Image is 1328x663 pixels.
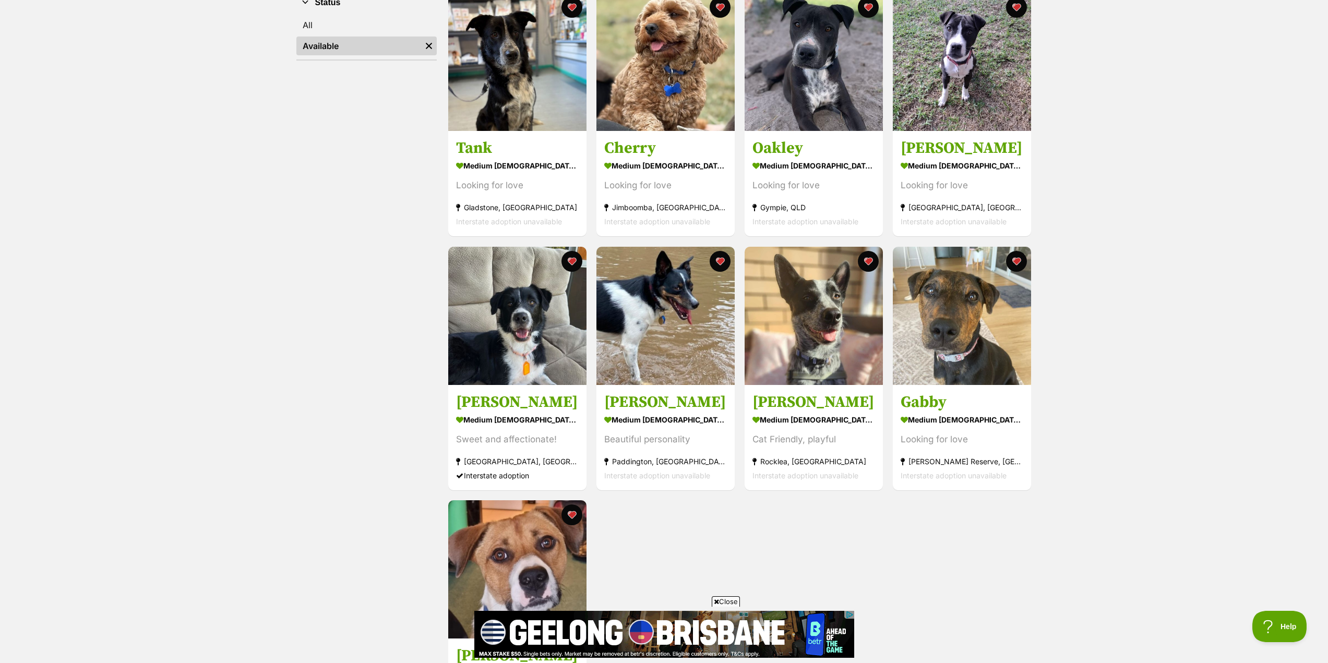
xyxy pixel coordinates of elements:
div: Jimboomba, [GEOGRAPHIC_DATA] [604,201,727,215]
div: Looking for love [456,179,579,193]
span: Interstate adoption unavailable [604,471,710,480]
h3: [PERSON_NAME] [901,139,1023,159]
iframe: Help Scout Beacon - Open [1252,611,1307,642]
h3: Gabby [901,392,1023,412]
button: favourite [561,504,582,525]
a: Cherry medium [DEMOGRAPHIC_DATA] Dog Looking for love Jimboomba, [GEOGRAPHIC_DATA] Interstate ado... [596,131,735,237]
span: Interstate adoption unavailable [456,218,562,226]
h3: Cherry [604,139,727,159]
span: Interstate adoption unavailable [901,471,1007,480]
div: Gympie, QLD [752,201,875,215]
img: Tommy [745,247,883,385]
span: Interstate adoption unavailable [752,218,858,226]
span: Close [712,596,740,607]
img: Penny [596,247,735,385]
span: Interstate adoption unavailable [604,218,710,226]
div: Rocklea, [GEOGRAPHIC_DATA] [752,454,875,468]
div: Cat Friendly, playful [752,432,875,447]
div: Looking for love [901,432,1023,447]
div: [GEOGRAPHIC_DATA], [GEOGRAPHIC_DATA] [901,201,1023,215]
a: [PERSON_NAME] medium [DEMOGRAPHIC_DATA] Dog Sweet and affectionate! [GEOGRAPHIC_DATA], [GEOGRAPHI... [448,384,587,490]
div: medium [DEMOGRAPHIC_DATA] Dog [604,412,727,427]
div: Looking for love [752,179,875,193]
div: Looking for love [604,179,727,193]
div: Paddington, [GEOGRAPHIC_DATA] [604,454,727,468]
div: Interstate adoption [456,468,579,483]
div: [PERSON_NAME] Reserve, [GEOGRAPHIC_DATA] [901,454,1023,468]
span: Interstate adoption unavailable [901,218,1007,226]
h3: [PERSON_NAME] [604,392,727,412]
div: Gladstone, [GEOGRAPHIC_DATA] [456,201,579,215]
div: medium [DEMOGRAPHIC_DATA] Dog [604,159,727,174]
h3: [PERSON_NAME] [456,392,579,412]
span: Interstate adoption unavailable [752,471,858,480]
a: Tank medium [DEMOGRAPHIC_DATA] Dog Looking for love Gladstone, [GEOGRAPHIC_DATA] Interstate adopt... [448,131,587,237]
h3: [PERSON_NAME] [752,392,875,412]
img: Jason Bourne [448,500,587,638]
div: Status [296,14,437,59]
a: [PERSON_NAME] medium [DEMOGRAPHIC_DATA] Dog Looking for love [GEOGRAPHIC_DATA], [GEOGRAPHIC_DATA]... [893,131,1031,237]
iframe: Advertisement [474,611,854,658]
img: Lara [448,247,587,385]
div: medium [DEMOGRAPHIC_DATA] Dog [752,159,875,174]
button: favourite [1006,251,1027,272]
button: favourite [858,251,879,272]
div: medium [DEMOGRAPHIC_DATA] Dog [901,412,1023,427]
a: [PERSON_NAME] medium [DEMOGRAPHIC_DATA] Dog Cat Friendly, playful Rocklea, [GEOGRAPHIC_DATA] Inte... [745,384,883,490]
h3: Oakley [752,139,875,159]
div: medium [DEMOGRAPHIC_DATA] Dog [752,412,875,427]
div: [GEOGRAPHIC_DATA], [GEOGRAPHIC_DATA] [456,454,579,468]
a: [PERSON_NAME] medium [DEMOGRAPHIC_DATA] Dog Beautiful personality Paddington, [GEOGRAPHIC_DATA] I... [596,384,735,490]
a: Remove filter [421,37,437,55]
button: favourite [561,251,582,272]
div: medium [DEMOGRAPHIC_DATA] Dog [456,412,579,427]
div: Beautiful personality [604,432,727,447]
div: Sweet and affectionate! [456,432,579,447]
a: Gabby medium [DEMOGRAPHIC_DATA] Dog Looking for love [PERSON_NAME] Reserve, [GEOGRAPHIC_DATA] Int... [893,384,1031,490]
a: Oakley medium [DEMOGRAPHIC_DATA] Dog Looking for love Gympie, QLD Interstate adoption unavailable... [745,131,883,237]
a: All [296,16,437,34]
img: Gabby [893,247,1031,385]
a: Available [296,37,421,55]
div: medium [DEMOGRAPHIC_DATA] Dog [901,159,1023,174]
button: favourite [710,251,731,272]
h3: Tank [456,139,579,159]
div: medium [DEMOGRAPHIC_DATA] Dog [456,159,579,174]
div: Looking for love [901,179,1023,193]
